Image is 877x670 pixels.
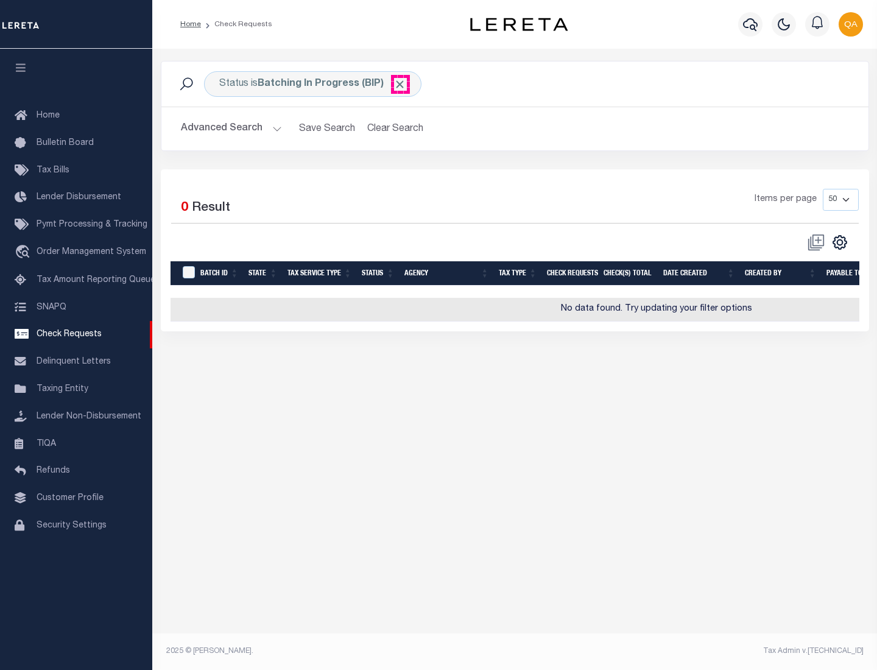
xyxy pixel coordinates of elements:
[283,261,357,286] th: Tax Service Type: activate to sort column ascending
[470,18,568,31] img: logo-dark.svg
[180,21,201,28] a: Home
[195,261,244,286] th: Batch Id: activate to sort column ascending
[37,385,88,393] span: Taxing Entity
[37,330,102,339] span: Check Requests
[740,261,822,286] th: Created By: activate to sort column ascending
[400,261,494,286] th: Agency: activate to sort column ascending
[244,261,283,286] th: State: activate to sort column ascending
[37,111,60,120] span: Home
[599,261,658,286] th: Check(s) Total
[362,117,429,141] button: Clear Search
[542,261,599,286] th: Check Requests
[37,166,69,175] span: Tax Bills
[37,412,141,421] span: Lender Non-Disbursement
[201,19,272,30] li: Check Requests
[37,494,104,503] span: Customer Profile
[494,261,542,286] th: Tax Type: activate to sort column ascending
[37,521,107,530] span: Security Settings
[357,261,400,286] th: Status: activate to sort column ascending
[393,78,406,91] span: Click to Remove
[181,117,282,141] button: Advanced Search
[157,646,515,657] div: 2025 © [PERSON_NAME].
[524,646,864,657] div: Tax Admin v.[TECHNICAL_ID]
[37,193,121,202] span: Lender Disbursement
[37,358,111,366] span: Delinquent Letters
[37,276,155,284] span: Tax Amount Reporting Queue
[37,467,70,475] span: Refunds
[37,439,56,448] span: TIQA
[204,71,421,97] div: Status is
[37,303,66,311] span: SNAPQ
[755,193,817,206] span: Items per page
[37,139,94,147] span: Bulletin Board
[292,117,362,141] button: Save Search
[839,12,863,37] img: svg+xml;base64,PHN2ZyB4bWxucz0iaHR0cDovL3d3dy53My5vcmcvMjAwMC9zdmciIHBvaW50ZXItZXZlbnRzPSJub25lIi...
[37,220,147,229] span: Pymt Processing & Tracking
[15,245,34,261] i: travel_explore
[192,199,230,218] label: Result
[658,261,740,286] th: Date Created: activate to sort column ascending
[181,202,188,214] span: 0
[37,248,146,256] span: Order Management System
[258,79,406,89] b: Batching In Progress (BIP)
